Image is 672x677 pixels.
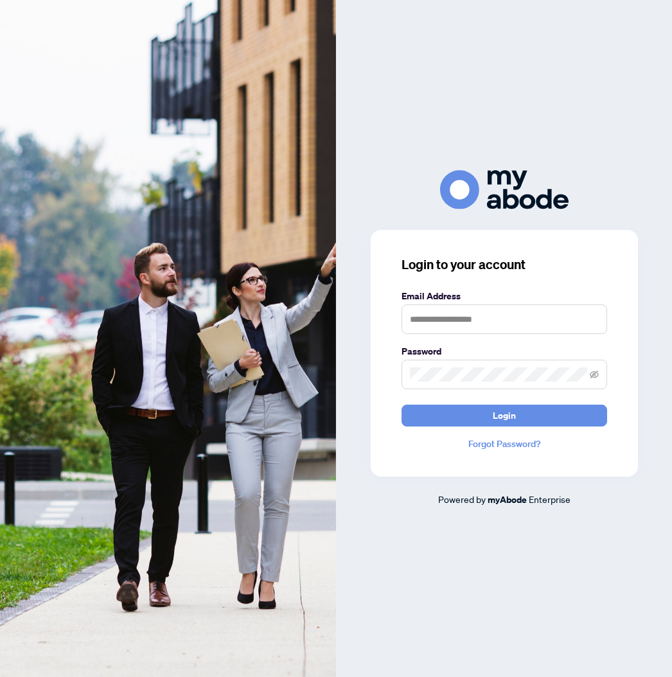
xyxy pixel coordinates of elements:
span: eye-invisible [590,370,599,379]
span: Enterprise [529,493,570,505]
h3: Login to your account [402,256,607,274]
span: Powered by [438,493,486,505]
img: ma-logo [440,170,569,209]
span: Login [493,405,516,426]
a: Forgot Password? [402,437,607,451]
label: Email Address [402,289,607,303]
a: myAbode [488,493,527,507]
button: Login [402,405,607,426]
label: Password [402,344,607,358]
